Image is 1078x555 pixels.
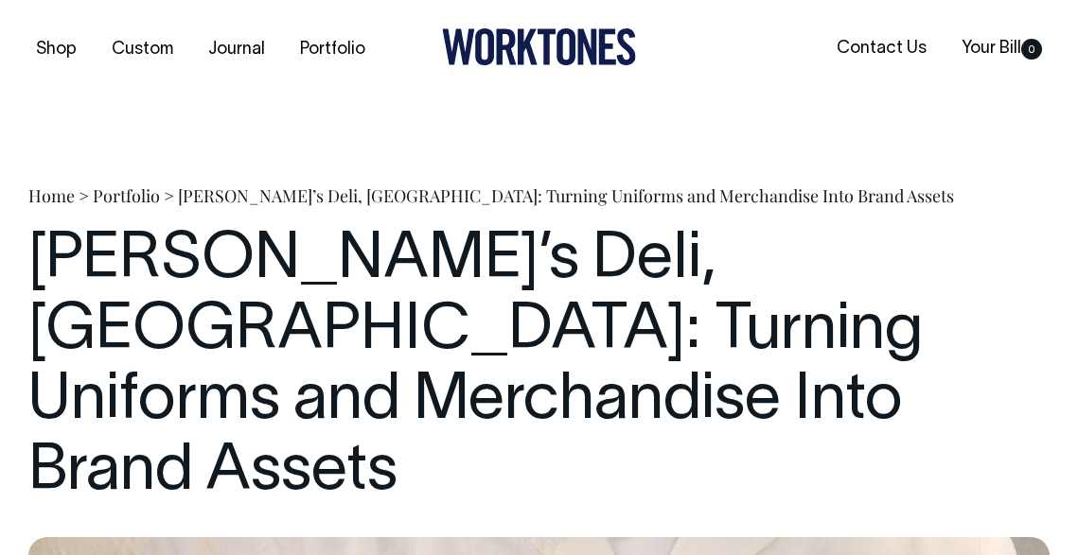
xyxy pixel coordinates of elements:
span: > [79,184,89,207]
h1: [PERSON_NAME]’s Deli, [GEOGRAPHIC_DATA]: Turning Uniforms and Merchandise Into Brand Assets [28,226,1050,509]
a: Portfolio [292,34,373,65]
a: Your Bill0 [954,33,1050,64]
span: [PERSON_NAME]’s Deli, [GEOGRAPHIC_DATA]: Turning Uniforms and Merchandise Into Brand Assets [178,184,954,207]
span: 0 [1021,39,1042,60]
a: Home [28,184,75,207]
a: Custom [104,34,181,65]
a: Contact Us [829,33,934,64]
a: Shop [28,34,84,65]
a: Journal [201,34,273,65]
span: > [164,184,174,207]
a: Portfolio [93,184,160,207]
